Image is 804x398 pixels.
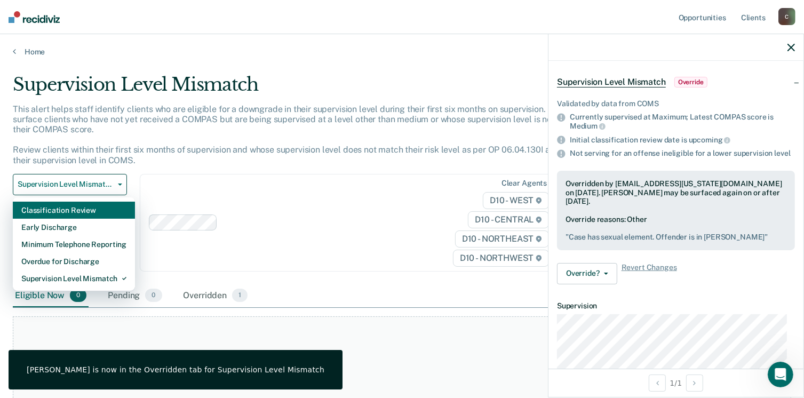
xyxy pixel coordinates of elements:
span: D10 - WEST [483,192,549,209]
div: 1 / 1 [548,369,803,397]
span: Supervision Level Mismatch [18,180,114,189]
div: [PERSON_NAME] is now in the Overridden tab for Supervision Level Mismatch [27,365,324,375]
div: Pending [106,284,164,308]
span: D10 - NORTHWEST [453,250,549,267]
img: Recidiviz [9,11,60,23]
dt: Supervision [557,301,795,311]
div: Override reasons: Other [566,215,786,242]
div: Overdue for Discharge [21,253,126,270]
div: Supervision Level MismatchOverride [548,65,803,99]
div: Validated by data from COMS [557,99,795,108]
span: level [774,149,790,157]
a: Home [13,47,791,57]
div: Not serving for an offense ineligible for a lower supervision [570,149,795,158]
div: C [778,8,795,25]
span: D10 - NORTHEAST [455,230,549,248]
span: Medium [570,122,606,130]
div: Eligible Now [13,284,89,308]
div: Clear agents [501,179,547,188]
span: 1 [232,289,248,303]
span: upcoming [689,136,731,144]
span: Override [674,77,707,87]
div: Initial classification review date is [570,135,795,145]
div: Supervision Level Mismatch [13,74,616,104]
div: Supervision Level Mismatch [21,270,126,287]
div: Minimum Telephone Reporting [21,236,126,253]
iframe: Intercom live chat [768,362,793,387]
button: Previous Opportunity [649,375,666,392]
pre: " Case has sexual element. Offender is in [PERSON_NAME] " [566,233,786,242]
button: Next Opportunity [686,375,703,392]
span: 0 [70,289,86,303]
span: Supervision Level Mismatch [557,77,666,87]
span: 0 [145,289,162,303]
div: Overridden by [EMAIL_ADDRESS][US_STATE][DOMAIN_NAME] on [DATE]. [PERSON_NAME] may be surfaced aga... [566,179,786,206]
div: Currently supervised at Maximum; Latest COMPAS score is [570,113,795,131]
div: Overridden [181,284,250,308]
span: D10 - CENTRAL [468,211,549,228]
div: Classification Review [21,202,126,219]
div: Early Discharge [21,219,126,236]
span: Revert Changes [622,263,677,284]
p: This alert helps staff identify clients who are eligible for a downgrade in their supervision lev... [13,104,606,165]
button: Override? [557,263,617,284]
